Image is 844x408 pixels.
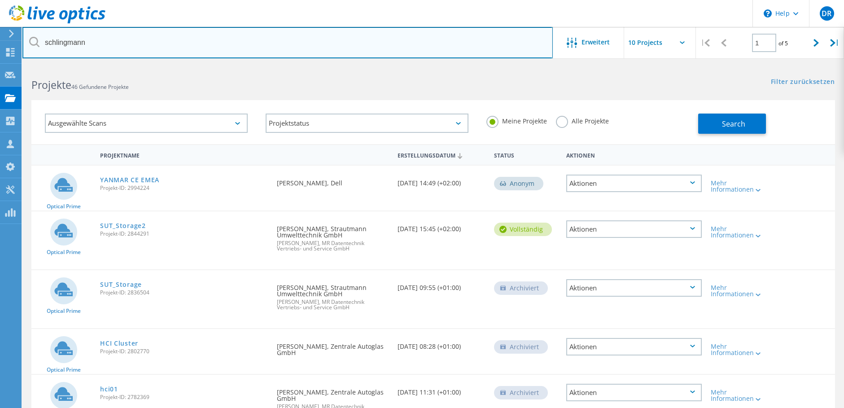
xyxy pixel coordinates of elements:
a: Filter zurücksetzen [771,79,835,86]
span: Search [722,119,745,129]
label: Alle Projekte [556,116,609,124]
b: Projekte [31,78,71,92]
input: Projekte nach Namen, Verantwortlichem, ID, Unternehmen usw. suchen [22,27,553,58]
span: 46 Gefundene Projekte [71,83,129,91]
a: HCI Cluster [100,340,138,347]
div: | [826,27,844,59]
div: [DATE] 14:49 (+02:00) [393,166,490,195]
span: Optical Prime [47,367,81,373]
span: Optical Prime [47,308,81,314]
div: Projektstatus [266,114,468,133]
div: Aktionen [566,279,702,297]
a: Live Optics Dashboard [9,19,105,25]
div: Mehr Informationen [711,285,766,297]
div: Anonym [494,177,543,190]
div: Status [490,146,562,163]
a: hci01 [100,386,118,392]
div: Mehr Informationen [711,180,766,193]
div: Aktionen [566,338,702,355]
div: Projektname [96,146,272,163]
div: Aktionen [562,146,706,163]
div: Ausgewählte Scans [45,114,248,133]
div: Archiviert [494,281,548,295]
span: Erweitert [582,39,610,45]
span: [PERSON_NAME], MR Datentechnik Vertriebs- und Service GmbH [277,299,389,310]
span: [PERSON_NAME], MR Datentechnik Vertriebs- und Service GmbH [277,241,389,251]
div: [DATE] 09:55 (+01:00) [393,270,490,300]
span: Projekt-ID: 2782369 [100,395,268,400]
div: Erstellungsdatum [393,146,490,163]
div: Aktionen [566,175,702,192]
span: of 5 [778,39,788,47]
svg: \n [764,9,772,18]
span: Projekt-ID: 2844291 [100,231,268,237]
div: | [696,27,714,59]
div: [PERSON_NAME], Zentrale Autoglas GmbH [272,329,393,365]
a: SUT_Storage [100,281,142,288]
div: Mehr Informationen [711,226,766,238]
a: SUT_Storage2 [100,223,145,229]
label: Meine Projekte [486,116,547,124]
div: [PERSON_NAME], Strautmann Umwelttechnik GmbH [272,270,393,319]
div: Mehr Informationen [711,389,766,402]
span: Projekt-ID: 2836504 [100,290,268,295]
div: [PERSON_NAME], Dell [272,166,393,195]
div: Archiviert [494,340,548,354]
a: YANMAR CE EMEA [100,177,159,183]
span: Projekt-ID: 2802770 [100,349,268,354]
button: Search [698,114,766,134]
div: vollständig [494,223,552,236]
div: [DATE] 08:28 (+01:00) [393,329,490,359]
div: Archiviert [494,386,548,399]
span: Projekt-ID: 2994224 [100,185,268,191]
div: [PERSON_NAME], Strautmann Umwelttechnik GmbH [272,211,393,260]
span: Optical Prime [47,250,81,255]
div: Mehr Informationen [711,343,766,356]
span: Optical Prime [47,204,81,209]
div: Aktionen [566,220,702,238]
div: [DATE] 11:31 (+01:00) [393,375,490,404]
div: [DATE] 15:45 (+02:00) [393,211,490,241]
div: Aktionen [566,384,702,401]
span: DR [822,10,831,17]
